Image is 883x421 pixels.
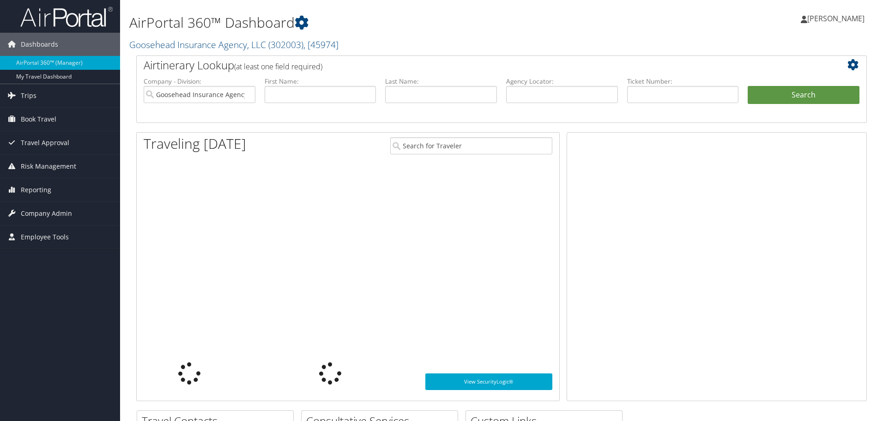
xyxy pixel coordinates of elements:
span: Trips [21,84,36,107]
label: Ticket Number: [627,77,739,86]
span: Risk Management [21,155,76,178]
span: [PERSON_NAME] [807,13,865,24]
span: , [ 45974 ] [303,38,339,51]
label: First Name: [265,77,376,86]
h1: AirPortal 360™ Dashboard [129,13,626,32]
input: Search for Traveler [390,137,552,154]
label: Company - Division: [144,77,255,86]
span: Company Admin [21,202,72,225]
a: Goosehead Insurance Agency, LLC [129,38,339,51]
h2: Airtinerary Lookup [144,57,798,73]
span: Book Travel [21,108,56,131]
span: Dashboards [21,33,58,56]
label: Last Name: [385,77,497,86]
span: Travel Approval [21,131,69,154]
h1: Traveling [DATE] [144,134,246,153]
span: (at least one field required) [234,61,322,72]
a: [PERSON_NAME] [801,5,874,32]
img: airportal-logo.png [20,6,113,28]
button: Search [748,86,859,104]
span: Employee Tools [21,226,69,249]
a: View SecurityLogic® [425,373,552,390]
span: ( 302003 ) [268,38,303,51]
span: Reporting [21,178,51,201]
label: Agency Locator: [506,77,618,86]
